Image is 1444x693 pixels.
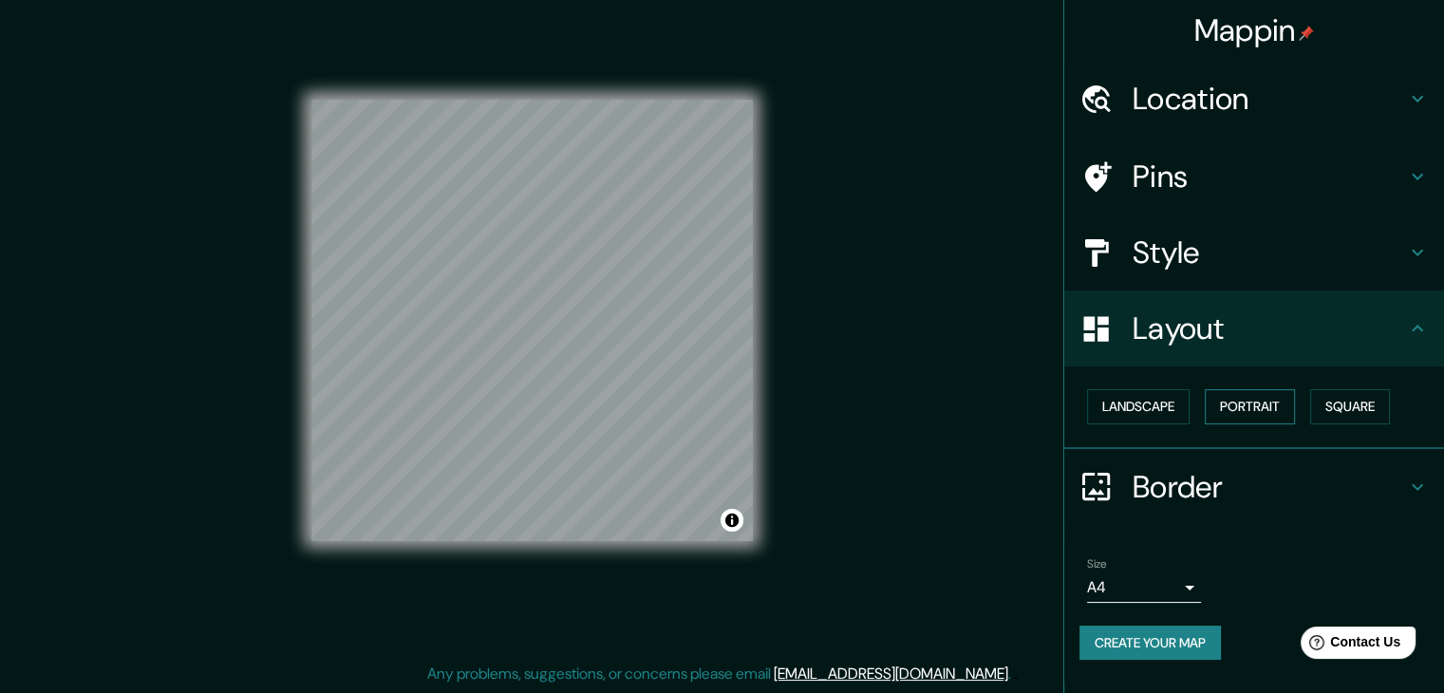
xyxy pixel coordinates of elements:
div: Location [1064,61,1444,137]
a: [EMAIL_ADDRESS][DOMAIN_NAME] [774,664,1008,684]
h4: Border [1133,468,1406,506]
button: Portrait [1205,389,1295,424]
div: . [1014,663,1018,685]
div: A4 [1087,572,1201,603]
div: Layout [1064,290,1444,366]
p: Any problems, suggestions, or concerns please email . [427,663,1011,685]
div: Border [1064,449,1444,525]
button: Square [1310,389,1390,424]
img: pin-icon.png [1299,26,1314,41]
label: Size [1087,555,1107,571]
div: . [1011,663,1014,685]
h4: Layout [1133,309,1406,347]
h4: Location [1133,80,1406,118]
h4: Pins [1133,158,1406,196]
h4: Style [1133,234,1406,272]
h4: Mappin [1194,11,1315,49]
div: Pins [1064,139,1444,215]
button: Landscape [1087,389,1190,424]
button: Toggle attribution [721,509,743,532]
canvas: Map [311,100,753,541]
button: Create your map [1079,626,1221,661]
div: Style [1064,215,1444,290]
iframe: Help widget launcher [1275,619,1423,672]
